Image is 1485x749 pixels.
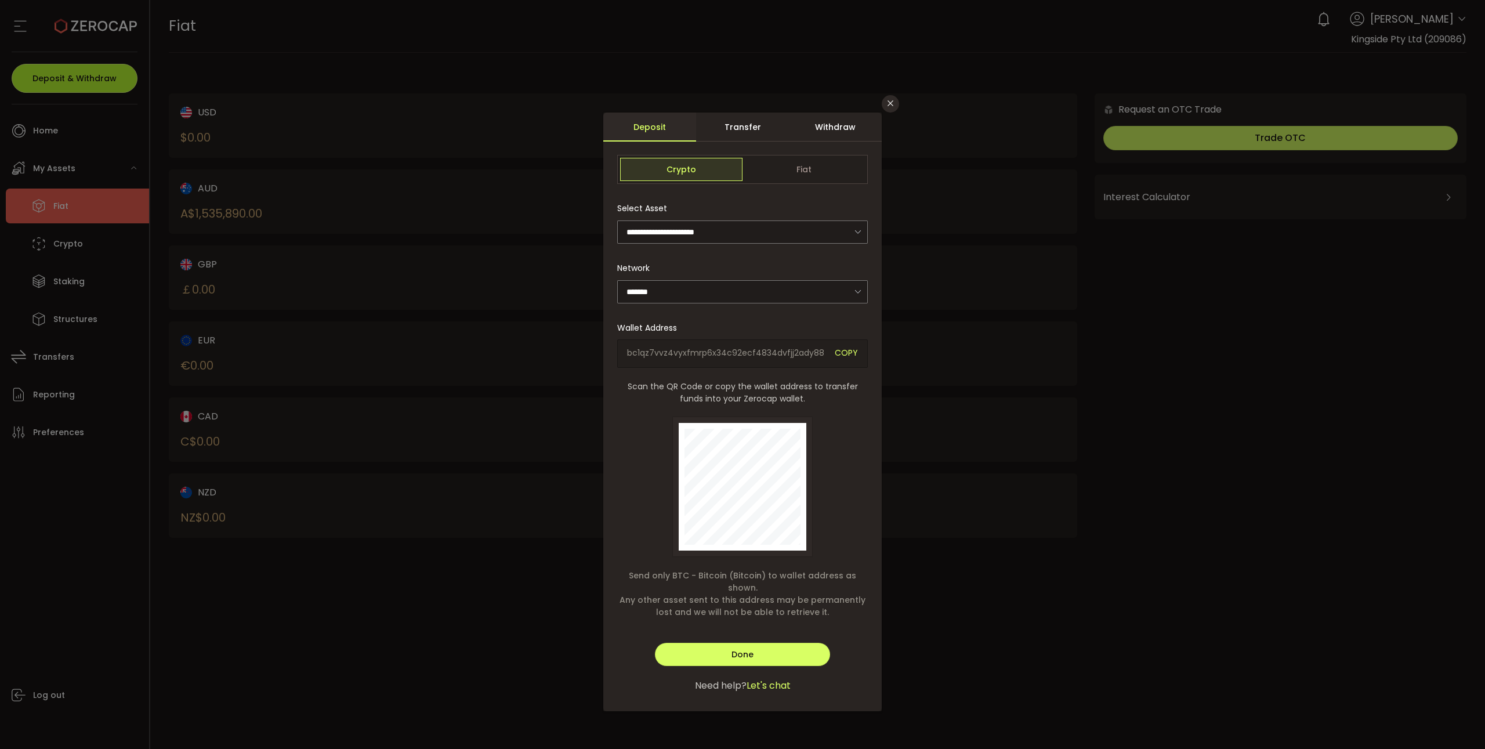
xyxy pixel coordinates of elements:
[620,158,742,181] span: Crypto
[627,347,826,360] span: bc1qz7vvz4vyxfmrp6x34c92ecf4834dvfjj2ady88
[655,643,830,666] button: Done
[617,322,684,334] label: Wallet Address
[603,113,882,711] div: dialog
[731,649,754,660] span: Done
[789,113,882,142] div: Withdraw
[882,95,899,113] button: Close
[617,202,674,214] label: Select Asset
[617,570,868,594] span: Send only BTC - Bitcoin (Bitcoin) to wallet address as shown.
[1347,624,1485,749] iframe: Chat Widget
[835,347,858,360] span: COPY
[695,679,747,693] span: Need help?
[617,381,868,405] span: Scan the QR Code or copy the wallet address to transfer funds into your Zerocap wallet.
[696,113,789,142] div: Transfer
[747,679,791,693] span: Let's chat
[742,158,865,181] span: Fiat
[603,113,696,142] div: Deposit
[617,262,657,274] label: Network
[617,594,868,618] span: Any other asset sent to this address may be permanently lost and we will not be able to retrieve it.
